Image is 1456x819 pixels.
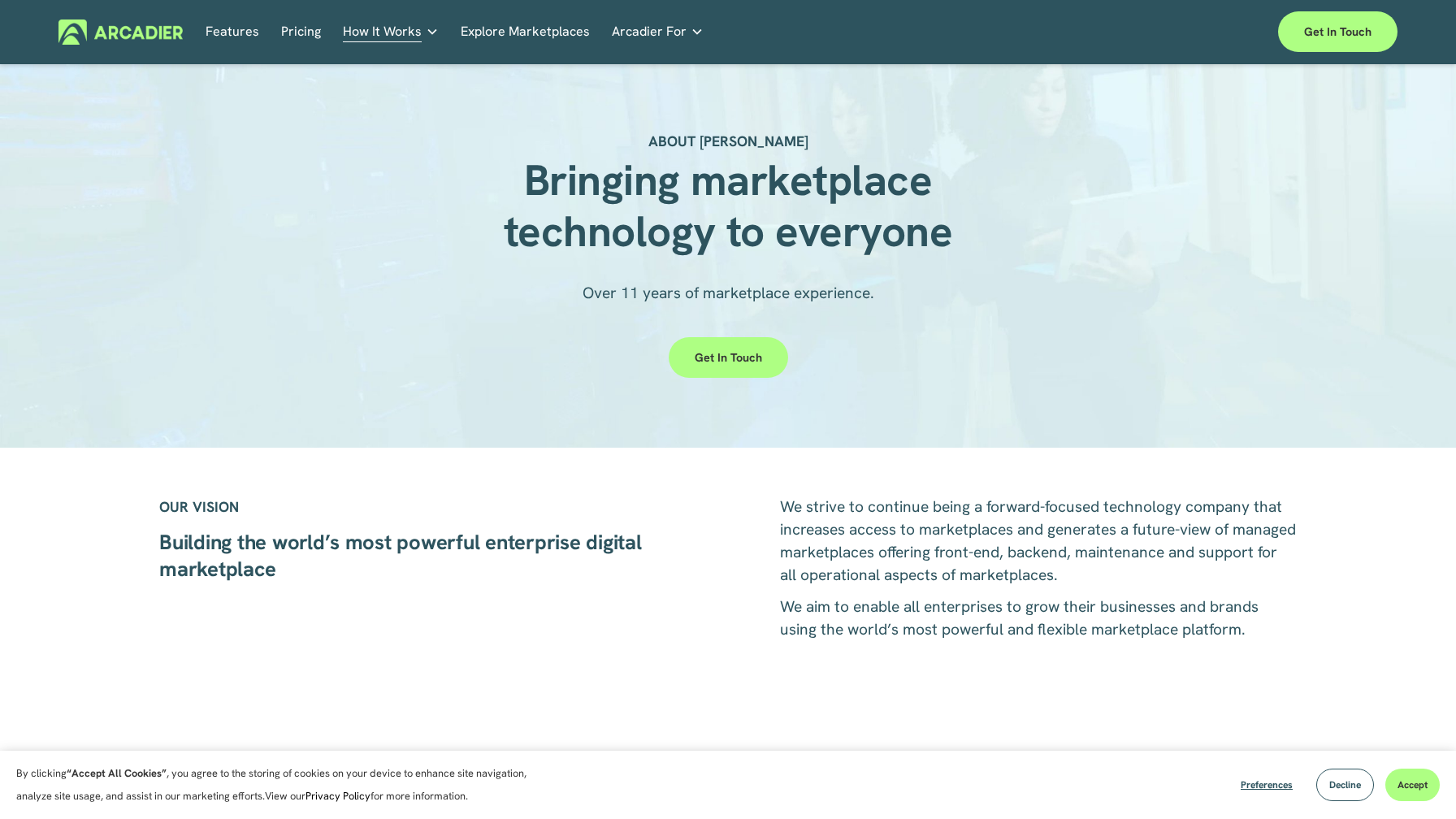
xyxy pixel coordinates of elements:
span: Decline [1329,778,1361,791]
a: Get in touch [669,337,788,378]
strong: OUR VISION [159,497,239,516]
img: Arcadier [58,19,183,45]
a: Get in touch [1278,11,1397,52]
span: Over 11 years of marketplace experience. [583,283,874,303]
span: We aim to enable all enterprises to grow their businesses and brands using the world’s most power... [780,596,1263,639]
span: How It Works [343,20,422,43]
span: Arcadier For [612,20,687,43]
a: Features [206,19,259,45]
span: We strive to continue being a forward-focused technology company that increases access to marketp... [780,496,1300,585]
a: Privacy Policy [305,789,370,803]
strong: Building the world’s most powerful enterprise digital marketplace [159,528,647,582]
p: By clicking , you agree to the storing of cookies on your device to enhance site navigation, anal... [16,762,544,808]
span: Preferences [1241,778,1293,791]
a: Pricing [281,19,321,45]
iframe: Chat Widget [1375,741,1456,819]
a: folder dropdown [612,19,704,45]
strong: “Accept All Cookies” [67,766,167,780]
button: Preferences [1228,769,1305,801]
a: folder dropdown [343,19,439,45]
button: Decline [1316,769,1374,801]
strong: ABOUT [PERSON_NAME] [648,132,808,150]
strong: Bringing marketplace technology to everyone [504,152,952,258]
a: Explore Marketplaces [461,19,590,45]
